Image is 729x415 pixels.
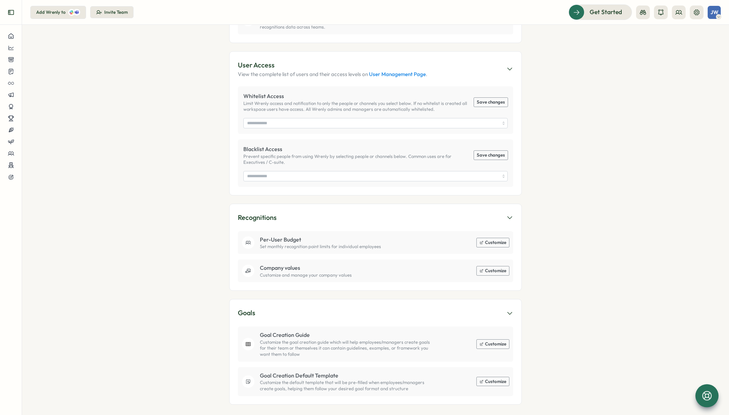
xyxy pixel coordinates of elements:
p: Prevent specific people from using Wrenly by selecting people or channels below. Common uses are ... [243,153,468,166]
span: JW [710,9,718,15]
button: Invite Team [90,6,134,19]
p: Goal Creation Default Template [260,371,436,380]
button: Customize [477,340,509,349]
p: Goal Creation Guide [260,331,436,339]
p: Company values [260,264,352,272]
p: Customize and manage your company values [260,272,352,278]
a: User Management Page [369,71,426,77]
button: Save changes [474,151,508,160]
button: Get Started [569,4,632,20]
button: Recognitions [238,212,513,223]
div: Add Wrenly to [36,9,65,15]
div: Goals [238,308,255,318]
button: User AccessView the complete list of users and their access levels on User Management Page. [238,60,513,78]
div: User Access [238,60,427,71]
div: Invite Team [104,9,128,15]
p: Whitelist Access [243,92,468,100]
p: Customize the goal creation guide which will help employees/managers create goals for their team ... [260,339,436,358]
button: Expand sidebar [4,6,18,19]
p: Blacklist Access [243,145,468,153]
div: Recognitions [238,212,277,223]
p: Customize the default template that will be pre-filled when employees/managers create goals, help... [260,380,436,392]
button: JW [708,6,721,19]
p: Set monthly recognition point limits for individual employees [260,244,381,250]
button: Customize [477,266,509,275]
button: Save changes [474,98,508,107]
button: Customize [477,238,509,247]
button: Add Wrenly to [30,6,86,19]
p: Per-User Budget [260,235,381,244]
p: Limit Wrenly access and notification to only the people or channels you select below. If no white... [243,100,468,113]
button: Goals [238,308,513,318]
button: Customize [477,377,509,386]
p: View the complete list of users and their access levels on . [238,71,427,78]
span: Get Started [590,8,622,17]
